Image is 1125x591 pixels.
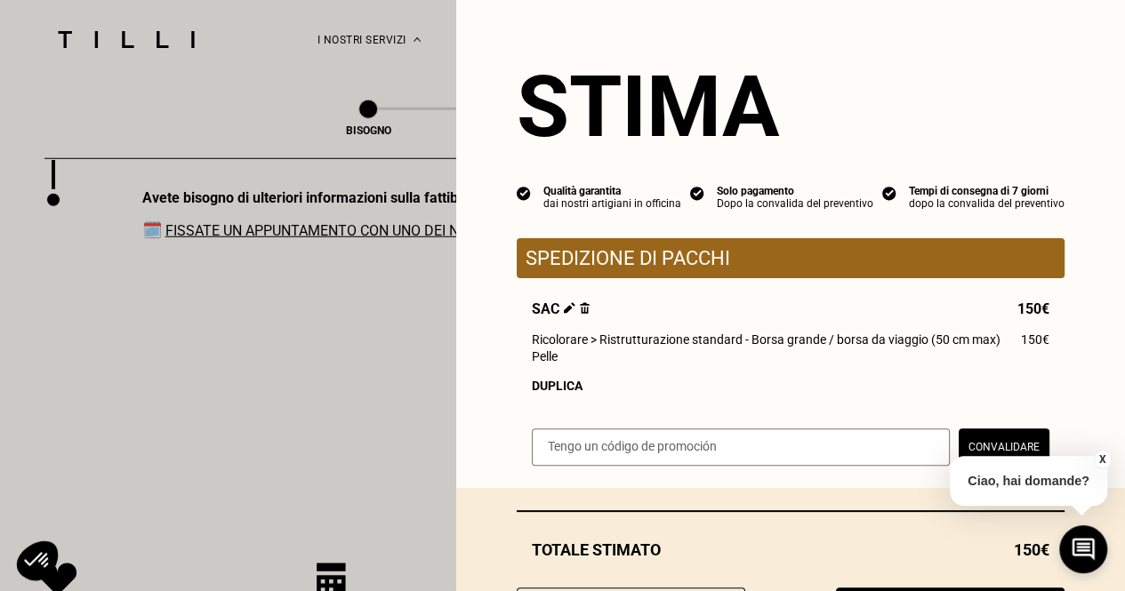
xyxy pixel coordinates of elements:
span: Sac [532,300,590,317]
div: Tempi di consegna di 7 giorni [909,185,1065,197]
button: X [1094,450,1112,469]
span: 150€ [1021,332,1049,347]
img: Elimina [580,302,590,314]
span: 150€ [1017,300,1049,317]
div: Qualità garantita [543,185,681,197]
p: Ciao, hai domande? [950,456,1107,506]
div: dopo la convalida del preventivo [909,197,1065,210]
div: Totale stimato [517,540,1065,559]
img: icon list info [690,185,704,201]
div: dai nostri artigiani in officina [543,197,681,210]
div: Duplica [532,379,1049,393]
div: Dopo la convalida del preventivo [717,197,873,210]
span: 150€ [1014,540,1049,559]
section: Stima [517,57,1065,156]
span: Pelle [532,349,558,363]
p: Spedizione di pacchi [526,247,1056,269]
button: Convalidare [959,428,1049,466]
div: Solo pagamento [717,185,873,197]
span: Ricolorare > Ristrutturazione standard - Borsa grande / borsa da viaggio (50 cm max) [532,332,1000,347]
img: Modifica [564,302,575,314]
input: Tengo un código de promoción [532,428,950,466]
img: icon list info [882,185,896,201]
img: icon list info [517,185,531,201]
